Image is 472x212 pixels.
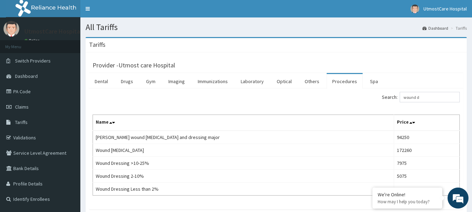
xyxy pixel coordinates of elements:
a: Others [299,74,325,89]
span: UtmostCare Hospital [423,6,467,12]
td: 172260 [394,144,460,157]
h1: All Tariffs [86,23,467,32]
img: User Image [411,5,419,13]
a: Procedures [327,74,363,89]
h3: Provider - Utmost care Hospital [93,62,175,68]
span: Claims [15,104,29,110]
input: Search: [400,92,460,102]
a: Imaging [163,74,190,89]
a: Immunizations [192,74,233,89]
td: 5075 [394,170,460,183]
th: Name [93,115,394,131]
td: Wound Dressing >10-25% [93,157,394,170]
span: Tariffs [15,119,28,125]
li: Tariffs [449,25,467,31]
td: 7975 [394,157,460,170]
label: Search: [382,92,460,102]
a: Online [24,38,41,43]
img: User Image [3,21,19,37]
a: Drugs [115,74,139,89]
a: Dental [89,74,114,89]
a: Dashboard [422,25,448,31]
div: We're Online! [378,191,437,198]
a: Gym [140,74,161,89]
h3: Tariffs [89,42,106,48]
p: How may I help you today? [378,199,437,205]
td: 94250 [394,131,460,144]
a: Spa [364,74,384,89]
p: UtmostCare Hospital [24,28,82,35]
td: 3625 [394,183,460,196]
a: Laboratory [235,74,269,89]
a: Optical [271,74,297,89]
span: Dashboard [15,73,38,79]
td: Wound [MEDICAL_DATA] [93,144,394,157]
td: Wound Dressing 2-10% [93,170,394,183]
td: Wound Dressing Less than 2% [93,183,394,196]
span: Switch Providers [15,58,51,64]
td: [PERSON_NAME] wound [MEDICAL_DATA] and dressing major [93,131,394,144]
th: Price [394,115,460,131]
